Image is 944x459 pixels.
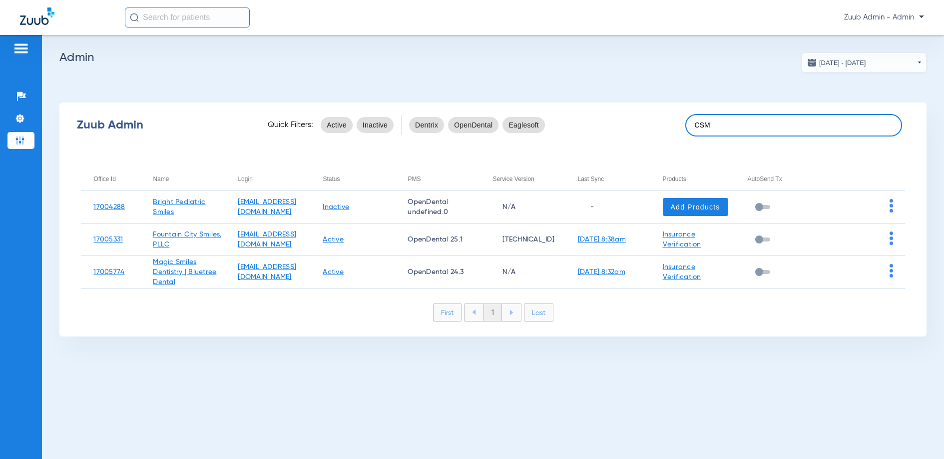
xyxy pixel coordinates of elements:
[671,202,720,212] span: Add Products
[748,173,820,184] div: AutoSend Tx
[20,7,54,25] img: Zuub Logo
[395,191,480,223] td: OpenDental undefined.0
[663,173,686,184] div: Products
[77,120,250,130] div: Zuub Admin
[578,173,604,184] div: Last Sync
[238,198,296,215] a: [EMAIL_ADDRESS][DOMAIN_NAME]
[663,198,728,216] button: Add Products
[153,173,225,184] div: Name
[685,114,902,136] input: SEARCH office ID, email, name
[508,120,539,130] span: Eaglesoft
[408,173,480,184] div: PMS
[153,231,222,248] a: Fountain City Smiles, PLLC
[408,173,421,184] div: PMS
[454,120,492,130] span: OpenDental
[363,120,388,130] span: Inactive
[890,231,893,245] img: group-dot-blue.svg
[890,199,893,212] img: group-dot-blue.svg
[578,268,625,275] a: [DATE] 8:32am
[153,258,216,285] a: Magic Smiles Dentistry | Bluetree Dental
[238,263,296,280] a: [EMAIL_ADDRESS][DOMAIN_NAME]
[323,173,340,184] div: Status
[578,236,626,243] a: [DATE] 8:38am
[93,268,124,275] a: 17005774
[844,12,924,22] span: Zuub Admin - Admin
[578,203,594,210] span: -
[395,223,480,256] td: OpenDental 25.1
[238,173,252,184] div: Login
[323,236,344,243] a: Active
[894,411,944,459] iframe: Chat Widget
[663,173,735,184] div: Products
[323,203,349,210] a: Inactive
[524,303,553,321] li: Last
[483,304,502,321] li: 1
[492,173,565,184] div: Service Version
[323,173,395,184] div: Status
[395,256,480,288] td: OpenDental 24.3
[409,115,545,135] mat-chip-listbox: pms-filters
[323,268,344,275] a: Active
[93,203,125,210] a: 17004288
[93,173,115,184] div: Office Id
[480,223,565,256] td: [TECHNICAL_ID]
[93,173,140,184] div: Office Id
[125,7,250,27] input: Search for patients
[415,120,438,130] span: Dentrix
[59,52,927,62] h2: Admin
[663,263,701,280] a: Insurance Verification
[509,310,513,315] img: arrow-right-blue.svg
[268,120,313,130] span: Quick Filters:
[238,231,296,248] a: [EMAIL_ADDRESS][DOMAIN_NAME]
[433,303,462,321] li: First
[472,309,476,315] img: arrow-left-blue.svg
[802,52,927,72] button: [DATE] - [DATE]
[578,173,650,184] div: Last Sync
[480,191,565,223] td: N/A
[130,13,139,22] img: Search Icon
[153,198,205,215] a: Bright Pediatric Smiles
[890,264,893,277] img: group-dot-blue.svg
[480,256,565,288] td: N/A
[492,173,534,184] div: Service Version
[748,173,782,184] div: AutoSend Tx
[321,115,394,135] mat-chip-listbox: status-filters
[153,173,169,184] div: Name
[663,231,701,248] a: Insurance Verification
[13,42,29,54] img: hamburger-icon
[807,57,817,67] img: date.svg
[238,173,310,184] div: Login
[93,236,123,243] a: 17005331
[327,120,347,130] span: Active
